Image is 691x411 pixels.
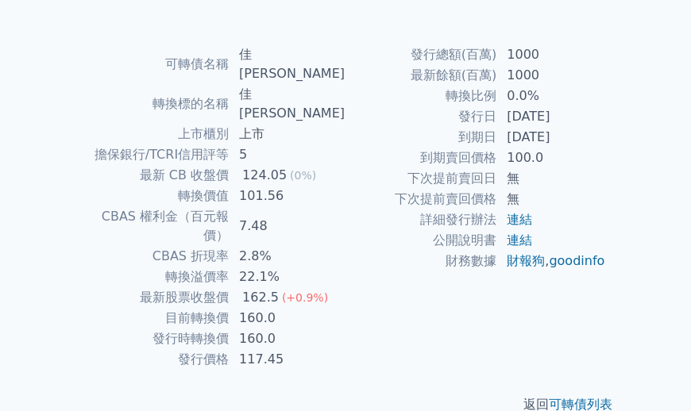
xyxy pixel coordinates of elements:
[497,86,606,106] td: 0.0%
[497,168,606,189] td: 無
[85,165,230,186] td: 最新 CB 收盤價
[507,232,532,248] a: 連結
[230,186,345,206] td: 101.56
[239,166,290,185] div: 124.05
[230,328,345,349] td: 160.0
[497,106,606,127] td: [DATE]
[85,287,230,308] td: 最新股票收盤價
[497,127,606,148] td: [DATE]
[497,148,606,168] td: 100.0
[345,230,497,251] td: 公開說明書
[230,246,345,267] td: 2.8%
[239,288,282,307] div: 162.5
[85,44,230,84] td: 可轉債名稱
[85,206,230,246] td: CBAS 權利金（百元報價）
[612,335,691,411] div: 聊天小工具
[497,44,606,65] td: 1000
[345,168,497,189] td: 下次提前賣回日
[85,328,230,349] td: 發行時轉換價
[230,44,345,84] td: 佳[PERSON_NAME]
[230,349,345,370] td: 117.45
[497,65,606,86] td: 1000
[85,186,230,206] td: 轉換價值
[85,349,230,370] td: 發行價格
[549,253,604,268] a: goodinfo
[85,267,230,287] td: 轉換溢價率
[345,209,497,230] td: 詳細發行辦法
[345,127,497,148] td: 到期日
[230,206,345,246] td: 7.48
[230,84,345,124] td: 佳[PERSON_NAME]
[230,124,345,144] td: 上市
[345,148,497,168] td: 到期賣回價格
[345,44,497,65] td: 發行總額(百萬)
[85,246,230,267] td: CBAS 折現率
[85,84,230,124] td: 轉換標的名稱
[345,86,497,106] td: 轉換比例
[85,144,230,165] td: 擔保銀行/TCRI信用評等
[612,335,691,411] iframe: Chat Widget
[345,65,497,86] td: 最新餘額(百萬)
[85,308,230,328] td: 目前轉換價
[230,144,345,165] td: 5
[497,189,606,209] td: 無
[282,291,328,304] span: (+0.9%)
[85,124,230,144] td: 上市櫃別
[507,212,532,227] a: 連結
[497,251,606,271] td: ,
[345,106,497,127] td: 發行日
[345,251,497,271] td: 財務數據
[230,267,345,287] td: 22.1%
[507,253,545,268] a: 財報狗
[230,308,345,328] td: 160.0
[345,189,497,209] td: 下次提前賣回價格
[290,169,316,182] span: (0%)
